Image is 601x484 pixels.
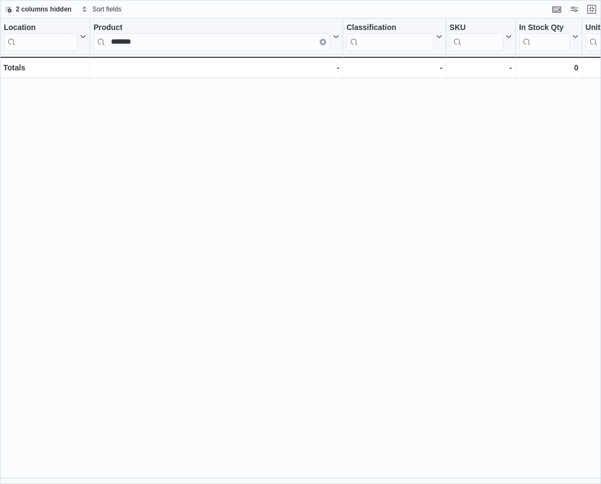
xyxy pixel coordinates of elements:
[4,23,86,51] button: Location
[93,61,339,74] div: -
[93,23,339,51] button: ProductClear input
[450,23,503,51] div: SKU URL
[585,3,598,16] button: Exit fullscreen
[568,3,581,16] button: Display options
[77,3,126,16] button: Sort fields
[346,23,443,51] button: Classification
[346,23,434,33] div: Classification
[320,39,326,45] button: Clear input
[450,61,512,74] div: -
[519,23,579,51] button: In Stock Qty
[92,5,121,14] span: Sort fields
[346,61,443,74] div: -
[519,23,570,51] div: In Stock Qty
[346,23,434,51] div: Classification
[3,61,86,74] div: Totals
[16,5,72,14] span: 2 columns hidden
[93,23,331,33] div: Product
[550,3,563,16] button: Keyboard shortcuts
[450,23,503,33] div: SKU
[519,23,570,33] div: In Stock Qty
[4,23,78,51] div: Location
[93,23,331,51] div: Product
[519,61,579,74] div: 0
[4,23,78,33] div: Location
[1,3,76,16] button: 2 columns hidden
[450,23,512,51] button: SKU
